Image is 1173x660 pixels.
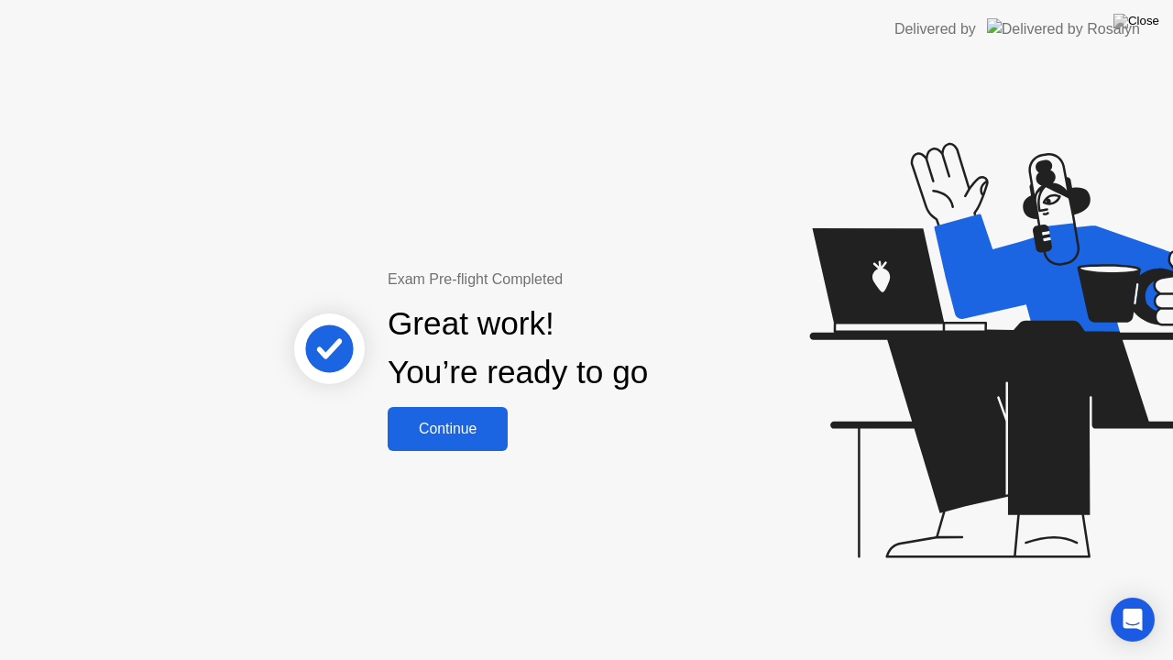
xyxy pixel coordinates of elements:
button: Continue [388,407,508,451]
div: Great work! You’re ready to go [388,300,648,397]
div: Exam Pre-flight Completed [388,269,766,291]
div: Open Intercom Messenger [1111,598,1155,642]
img: Close [1113,14,1159,28]
img: Delivered by Rosalyn [987,18,1140,39]
div: Continue [393,421,502,437]
div: Delivered by [894,18,976,40]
